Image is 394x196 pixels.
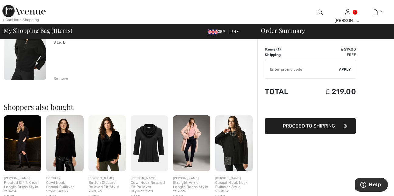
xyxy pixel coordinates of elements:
div: Order Summary [254,27,390,33]
div: Cowl Neck Casual Pullover Style 34035 [46,181,84,193]
h2: Shoppers also bought [4,103,257,110]
div: Pleated Shift Knee-Length Dress Style 254214 [4,181,41,193]
div: [PERSON_NAME] [88,176,126,181]
img: Pleated Shift Knee-Length Dress Style 254214 [4,115,41,171]
div: [PERSON_NAME] [173,176,210,181]
td: Shipping [265,52,305,58]
img: Cowl Neck Relaxed Fit Pullover Style 253211 [131,115,168,171]
img: Button Closure Relaxed Fit Style 253076 [88,115,126,171]
div: [PERSON_NAME] [334,17,361,24]
span: EN [231,30,239,34]
div: Button Closure Relaxed Fit Style 253076 [88,181,126,193]
img: Cowl Neck Casual Pullover Style 34035 [46,115,84,171]
div: Remove [54,76,68,81]
td: Free [305,52,356,58]
span: My Shopping Bag ( Items) [4,27,72,33]
td: Items ( ) [265,47,305,52]
img: search the website [318,9,323,16]
div: Straight Ankle-Length Jeans Style 252926 [173,181,210,193]
div: [PERSON_NAME] [215,176,253,181]
img: Casual Mock Neck Pullover Style 253052 [215,115,253,171]
img: UK Pound [208,30,218,34]
span: 1 [53,26,55,34]
div: < Continue Shopping [2,17,39,23]
div: [PERSON_NAME] [131,176,168,181]
span: 1 [381,9,382,15]
td: ₤ 219.00 [305,47,356,52]
div: Color: Black Size: L [54,34,149,45]
a: 1 [362,9,389,16]
img: My Bag [373,9,378,16]
div: COMPLI K [46,176,84,181]
iframe: PayPal [265,102,356,116]
img: 1ère Avenue [2,5,46,17]
span: 1 [278,47,279,51]
td: Total [265,81,305,102]
button: Proceed to Shipping [265,118,356,134]
span: Proceed to Shipping [283,123,335,129]
a: Sign In [345,9,350,15]
img: Straight Ankle-Length Jeans Style 252926 [173,115,210,171]
img: My Info [345,9,350,16]
div: Casual Mock Neck Pullover Style 253052 [215,181,253,193]
iframe: Opens a widget where you can find more information [355,178,388,193]
span: GBP [208,30,228,34]
td: ₤ 219.00 [305,81,356,102]
div: Cowl Neck Relaxed Fit Pullover Style 253211 [131,181,168,193]
img: Hooded Zipper Relaxed Fit Style 253963 [4,16,46,80]
div: [PERSON_NAME] [4,176,41,181]
span: Apply [339,67,351,72]
input: Promo code [265,60,339,79]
